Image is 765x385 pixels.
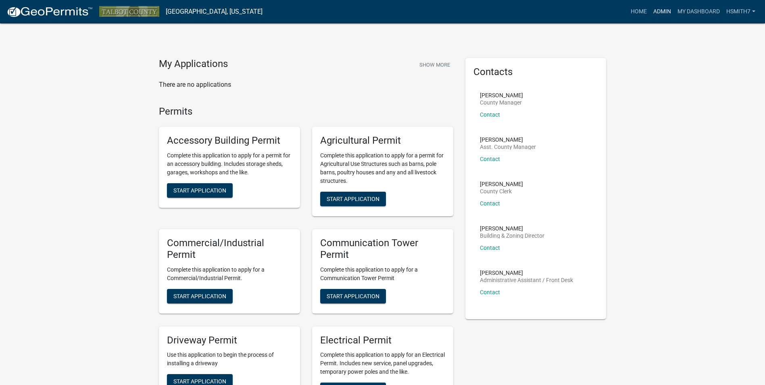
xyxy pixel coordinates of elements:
[167,237,292,261] h5: Commercial/Industrial Permit
[320,335,445,346] h5: Electrical Permit
[320,237,445,261] h5: Communication Tower Permit
[166,5,263,19] a: [GEOGRAPHIC_DATA], [US_STATE]
[173,187,226,194] span: Start Application
[723,4,759,19] a: hsmith7
[167,266,292,282] p: Complete this application to apply for a Commercial/Industrial Permit.
[167,183,233,198] button: Start Application
[480,92,523,98] p: [PERSON_NAME]
[480,156,500,162] a: Contact
[327,293,379,299] span: Start Application
[320,151,445,185] p: Complete this application to apply for a permit for Agricultural Use Structures such as barns, po...
[480,277,573,283] p: Administrative Assistant / Front Desk
[167,289,233,303] button: Start Application
[320,135,445,146] h5: Agricultural Permit
[480,181,523,187] p: [PERSON_NAME]
[167,151,292,177] p: Complete this application to apply for a permit for an accessory building. Includes storage sheds...
[480,144,536,150] p: Asst. County Manager
[167,335,292,346] h5: Driveway Permit
[480,111,500,118] a: Contact
[650,4,674,19] a: Admin
[480,188,523,194] p: County Clerk
[473,66,598,78] h5: Contacts
[320,192,386,206] button: Start Application
[167,135,292,146] h5: Accessory Building Permit
[99,6,159,17] img: Talbot County, Georgia
[173,293,226,299] span: Start Application
[480,100,523,105] p: County Manager
[320,351,445,376] p: Complete this application to apply for an Electrical Permit. Includes new service, panel upgrades...
[416,58,453,71] button: Show More
[480,137,536,142] p: [PERSON_NAME]
[159,80,453,90] p: There are no applications
[159,106,453,117] h4: Permits
[159,58,228,70] h4: My Applications
[480,245,500,251] a: Contact
[173,378,226,385] span: Start Application
[320,289,386,303] button: Start Application
[627,4,650,19] a: Home
[480,226,544,231] p: [PERSON_NAME]
[480,233,544,239] p: Building & Zoning Director
[320,266,445,282] p: Complete this application to apply for a Communication Tower Permit
[480,200,500,207] a: Contact
[167,351,292,368] p: Use this application to begin the process of installing a driveway
[674,4,723,19] a: My Dashboard
[480,289,500,295] a: Contact
[327,196,379,202] span: Start Application
[480,270,573,276] p: [PERSON_NAME]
